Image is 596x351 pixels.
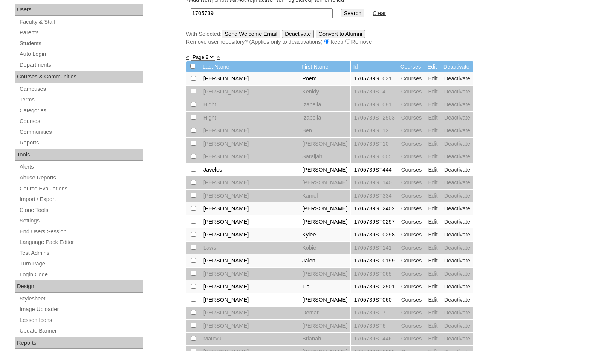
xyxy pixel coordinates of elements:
a: Image Uploader [19,305,143,314]
a: Courses [401,193,422,199]
a: Deactivate [444,127,470,133]
td: [PERSON_NAME] [200,138,299,150]
td: Jalen [299,254,351,267]
td: Last Name [200,61,299,72]
a: Edit [428,127,437,133]
input: Send Welcome Email [222,30,280,38]
td: [PERSON_NAME] [200,190,299,202]
td: Javelos [200,164,299,176]
td: [PERSON_NAME] [200,202,299,215]
a: Courses [401,127,422,133]
td: 1705739ST140 [351,176,397,189]
a: Deactivate [444,75,470,81]
a: Language Pack Editor [19,238,143,247]
a: Courses [401,284,422,290]
div: Remove user repository? (Applies only to deactivations) Keep Remove [186,38,559,46]
td: Tia [299,280,351,293]
a: Terms [19,95,143,104]
a: Faculty & Staff [19,17,143,27]
a: Edit [428,258,437,264]
a: Clear [373,10,386,16]
a: Clone Tools [19,205,143,215]
a: « [186,54,189,60]
a: Edit [428,89,437,95]
td: [PERSON_NAME] [299,268,351,280]
a: Courses [401,205,422,212]
td: 1705739ST7 [351,307,397,319]
td: [PERSON_NAME] [299,176,351,189]
a: End Users Session [19,227,143,236]
td: Kenidy [299,86,351,98]
a: Alerts [19,162,143,172]
td: Hight [200,112,299,124]
td: 1705739ST065 [351,268,397,280]
a: Stylesheet [19,294,143,303]
a: Edit [428,336,437,342]
input: Search [341,9,364,17]
a: Auto Login [19,49,143,59]
td: Hight [200,98,299,111]
td: Kamel [299,190,351,202]
a: Edit [428,231,437,238]
input: Deactivate [282,30,314,38]
a: Courses [401,89,422,95]
td: [PERSON_NAME] [200,268,299,280]
a: Edit [428,193,437,199]
a: Courses [401,245,422,251]
a: Edit [428,310,437,316]
td: Laws [200,242,299,254]
td: 1705739ST0298 [351,228,397,241]
td: 1705739ST446 [351,333,397,345]
a: Courses [401,75,422,81]
a: Course Evaluations [19,184,143,193]
div: Courses & Communities [15,71,143,83]
td: Matovu [200,333,299,345]
a: Deactivate [444,89,470,95]
div: With Selected: [186,30,559,46]
a: Deactivate [444,271,470,277]
a: Deactivate [444,323,470,329]
td: 1705739ST2503 [351,112,397,124]
td: 1705739ST6 [351,320,397,333]
div: Reports [15,337,143,349]
a: Departments [19,60,143,70]
a: Students [19,39,143,48]
td: [PERSON_NAME] [200,294,299,307]
a: Deactivate [444,141,470,147]
td: Demar [299,307,351,319]
a: Edit [428,219,437,225]
a: Edit [428,271,437,277]
a: Edit [428,141,437,147]
td: [PERSON_NAME] [200,86,299,98]
a: Courses [401,167,422,173]
div: Tools [15,149,143,161]
td: Ben [299,124,351,137]
a: Edit [428,115,437,121]
a: Deactivate [444,297,470,303]
a: Deactivate [444,115,470,121]
a: Deactivate [444,258,470,264]
div: Design [15,280,143,293]
td: [PERSON_NAME] [200,124,299,137]
a: Edit [428,297,437,303]
td: Kylee [299,228,351,241]
a: Deactivate [444,219,470,225]
a: Parents [19,28,143,37]
td: [PERSON_NAME] [200,254,299,267]
a: Courses [401,219,422,225]
td: [PERSON_NAME] [200,228,299,241]
a: Deactivate [444,336,470,342]
td: Saraijah [299,150,351,163]
a: Edit [428,167,437,173]
td: 1705739ST4 [351,86,397,98]
a: Reports [19,138,143,147]
a: Courses [401,336,422,342]
a: Deactivate [444,167,470,173]
a: Deactivate [444,284,470,290]
a: Abuse Reports [19,173,143,182]
a: Courses [401,231,422,238]
a: Login Code [19,270,143,279]
a: Deactivate [444,310,470,316]
a: Turn Page [19,259,143,268]
a: Courses [401,101,422,107]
